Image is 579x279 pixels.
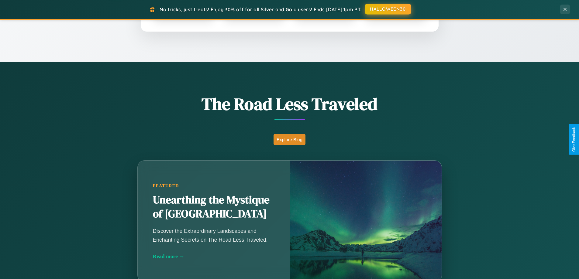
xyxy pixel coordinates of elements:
button: HALLOWEEN30 [365,4,411,15]
span: No tricks, just treats! Enjoy 30% off for all Silver and Gold users! Ends [DATE] 1pm PT. [160,6,361,12]
div: Featured [153,183,274,189]
h2: Unearthing the Mystique of [GEOGRAPHIC_DATA] [153,193,274,221]
div: Read more → [153,253,274,260]
p: Discover the Extraordinary Landscapes and Enchanting Secrets on The Road Less Traveled. [153,227,274,244]
h1: The Road Less Traveled [107,92,472,116]
div: Give Feedback [572,127,576,152]
button: Explore Blog [274,134,305,145]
